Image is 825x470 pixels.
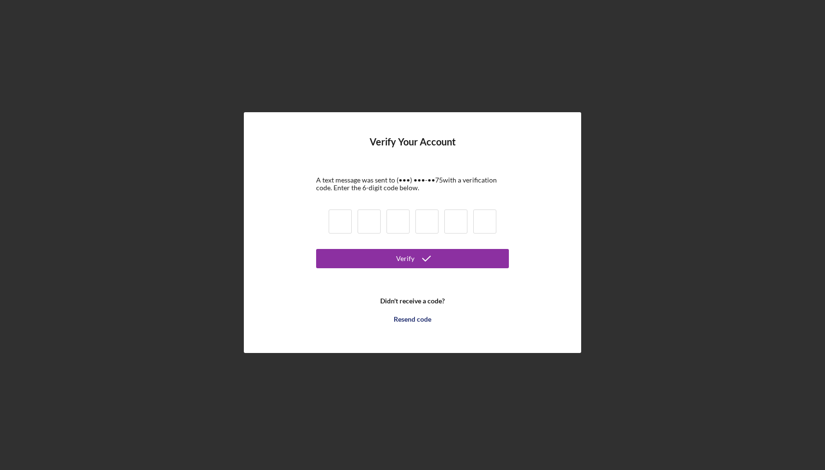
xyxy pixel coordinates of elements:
b: Didn't receive a code? [380,297,445,305]
button: Resend code [316,310,509,329]
div: A text message was sent to (•••) •••-•• 75 with a verification code. Enter the 6-digit code below. [316,176,509,192]
div: Verify [396,249,414,268]
div: Resend code [394,310,431,329]
button: Verify [316,249,509,268]
h4: Verify Your Account [370,136,456,162]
